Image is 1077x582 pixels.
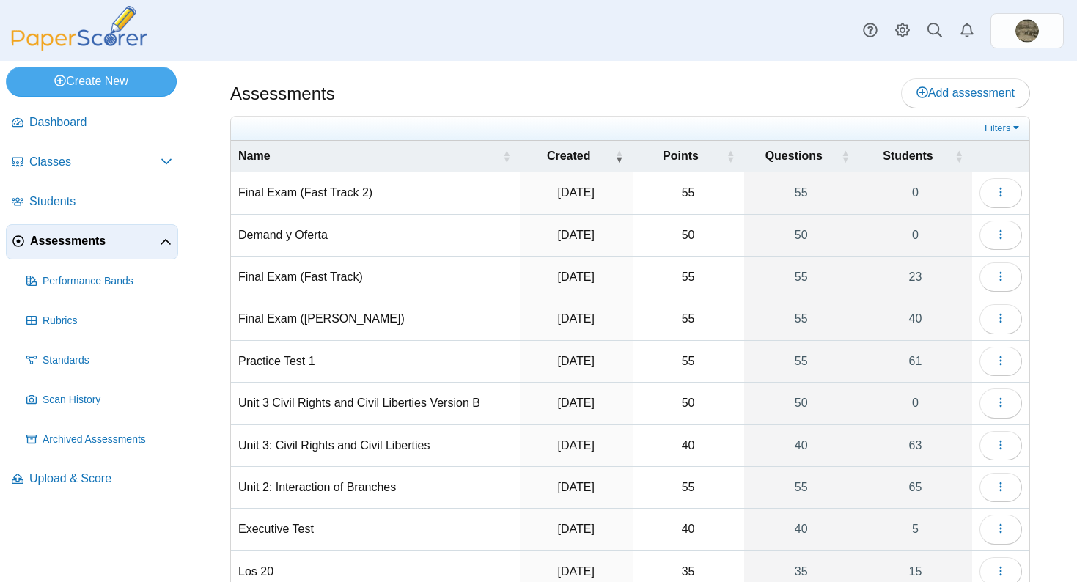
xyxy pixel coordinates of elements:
[231,172,520,214] td: Final Exam (Fast Track 2)
[859,298,972,339] a: 40
[558,397,595,409] time: Apr 10, 2025 at 3:59 PM
[859,257,972,298] a: 23
[231,467,520,509] td: Unit 2: Interaction of Branches
[558,270,595,283] time: Apr 30, 2025 at 12:25 PM
[744,298,859,339] a: 55
[43,432,172,447] span: Archived Assessments
[744,215,859,256] a: 50
[744,467,859,508] a: 55
[502,141,511,172] span: Name : Activate to sort
[21,303,178,339] a: Rubrics
[6,40,152,53] a: PaperScorer
[558,565,595,578] time: Feb 10, 2025 at 8:04 PM
[1015,19,1039,43] img: ps.r9el1mAkgh8AtAA3
[43,314,172,328] span: Rubrics
[558,229,595,241] time: May 2, 2025 at 2:28 PM
[744,172,859,213] a: 55
[744,257,859,298] a: 55
[883,150,933,162] span: Students
[859,467,972,508] a: 65
[558,355,595,367] time: Apr 15, 2025 at 8:28 AM
[558,523,595,535] time: Mar 3, 2025 at 11:56 AM
[231,257,520,298] td: Final Exam (Fast Track)
[955,141,963,172] span: Students : Activate to sort
[859,383,972,424] a: 0
[1015,19,1039,43] span: Rafael Gradilla
[765,150,823,162] span: Questions
[663,150,699,162] span: Points
[633,298,744,340] td: 55
[744,341,859,382] a: 55
[231,298,520,340] td: Final Exam ([PERSON_NAME])
[615,141,624,172] span: Created : Activate to remove sorting
[21,343,178,378] a: Standards
[6,224,178,259] a: Assessments
[633,257,744,298] td: 55
[29,154,161,170] span: Classes
[21,264,178,299] a: Performance Bands
[29,114,172,130] span: Dashboard
[231,215,520,257] td: Demand y Oferta
[21,422,178,457] a: Archived Assessments
[841,141,850,172] span: Questions : Activate to sort
[29,471,172,487] span: Upload & Score
[633,425,744,467] td: 40
[727,141,735,172] span: Points : Activate to sort
[43,393,172,408] span: Scan History
[231,341,520,383] td: Practice Test 1
[558,481,595,493] time: Mar 13, 2025 at 9:35 AM
[744,383,859,424] a: 50
[859,341,972,382] a: 61
[21,383,178,418] a: Scan History
[744,509,859,550] a: 40
[633,467,744,509] td: 55
[43,274,172,289] span: Performance Bands
[901,78,1030,108] a: Add assessment
[30,233,160,249] span: Assessments
[6,185,178,220] a: Students
[859,172,972,213] a: 0
[6,6,152,51] img: PaperScorer
[558,439,595,452] time: Apr 9, 2025 at 2:36 PM
[744,425,859,466] a: 40
[231,383,520,424] td: Unit 3 Civil Rights and Civil Liberties Version B
[558,186,595,199] time: Jun 2, 2025 at 3:00 PM
[633,341,744,383] td: 55
[29,194,172,210] span: Students
[230,81,335,106] h1: Assessments
[6,67,177,96] a: Create New
[859,215,972,256] a: 0
[231,425,520,467] td: Unit 3: Civil Rights and Civil Liberties
[951,15,983,47] a: Alerts
[43,353,172,368] span: Standards
[633,383,744,424] td: 50
[859,509,972,550] a: 5
[633,215,744,257] td: 50
[558,312,595,325] time: Apr 29, 2025 at 2:46 PM
[916,86,1015,99] span: Add assessment
[990,13,1064,48] a: ps.r9el1mAkgh8AtAA3
[6,106,178,141] a: Dashboard
[981,121,1026,136] a: Filters
[238,150,271,162] span: Name
[859,425,972,466] a: 63
[6,462,178,497] a: Upload & Score
[231,509,520,550] td: Executive Test
[633,509,744,550] td: 40
[6,145,178,180] a: Classes
[633,172,744,214] td: 55
[547,150,591,162] span: Created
